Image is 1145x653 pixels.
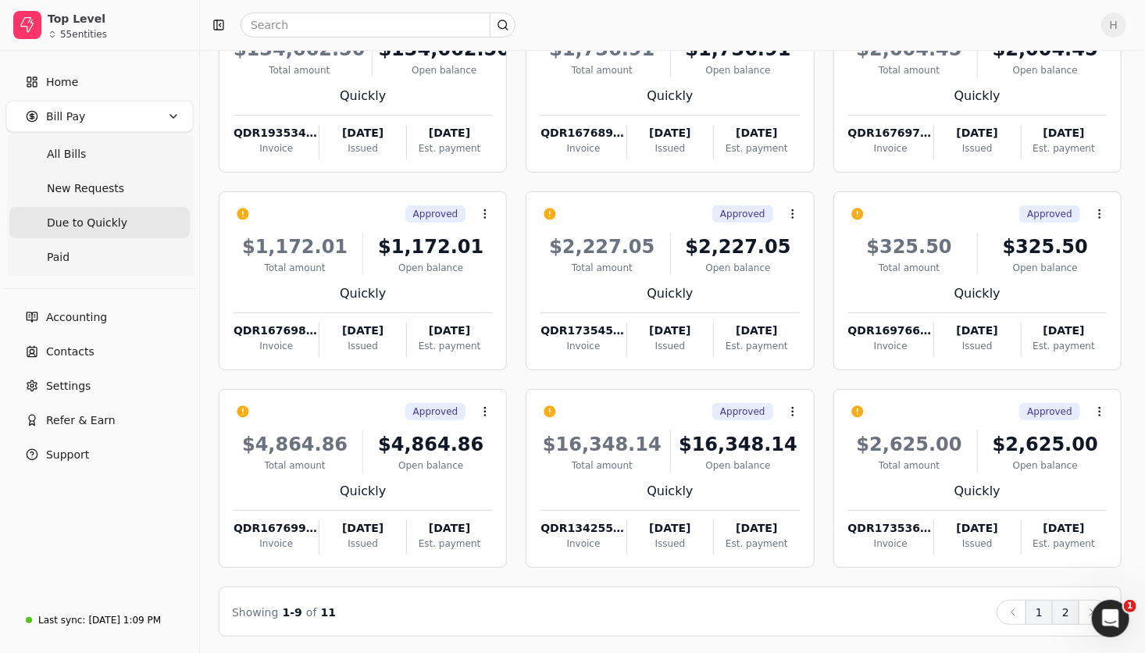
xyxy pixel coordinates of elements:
div: Total amount [848,261,971,275]
div: $2,227.05 [540,233,663,261]
div: [DATE] [627,323,713,339]
span: All Bills [47,146,86,162]
button: 2 [1052,600,1079,625]
span: 1 [1124,600,1136,612]
div: Last sync: [38,613,85,627]
div: Est. payment [714,141,799,155]
span: Showing [232,606,278,619]
span: 1 - 9 [283,606,302,619]
div: Total amount [234,261,356,275]
div: Quickly [540,482,799,501]
span: Due to Quickly [47,215,127,231]
div: Quickly [848,87,1107,105]
div: Invoice [540,537,626,551]
div: Quickly [848,482,1107,501]
div: Total amount [540,459,663,473]
div: Open balance [984,261,1107,275]
div: [DATE] [1022,520,1107,537]
div: Issued [627,339,713,353]
div: [DATE] [714,520,799,537]
div: Est. payment [407,339,492,353]
div: [DATE] [934,125,1020,141]
div: $2,625.00 [984,430,1107,459]
span: of [306,606,317,619]
div: [DATE] [319,323,405,339]
div: Quickly [234,482,492,501]
a: All Bills [9,138,190,169]
div: $16,348.14 [540,430,663,459]
div: $325.50 [984,233,1107,261]
span: Contacts [46,344,95,360]
span: Approved [720,405,765,419]
div: Invoice [234,537,319,551]
button: Refer & Earn [6,405,193,436]
div: Invoice [540,339,626,353]
div: Issued [934,141,1020,155]
a: New Requests [9,173,190,204]
div: $4,864.86 [234,430,356,459]
div: [DATE] [407,125,492,141]
div: [DATE] [407,323,492,339]
div: $325.50 [848,233,971,261]
div: QDR134255-- 08 [540,520,626,537]
button: 1 [1026,600,1053,625]
div: $16,348.14 [677,430,800,459]
div: Quickly [234,284,492,303]
a: Settings [6,370,193,401]
div: [DATE] [714,125,799,141]
a: Due to Quickly [9,207,190,238]
div: Invoice [848,537,933,551]
div: Open balance [677,261,800,275]
div: Issued [934,339,1020,353]
div: QDR169766-3540 [848,323,933,339]
div: $4,864.86 [369,430,492,459]
div: $2,625.00 [848,430,971,459]
div: Invoice [540,141,626,155]
div: QDR173545-5957 [540,323,626,339]
div: Est. payment [714,537,799,551]
div: Est. payment [714,339,799,353]
div: Total amount [234,459,356,473]
div: [DATE] 1:09 PM [88,613,161,627]
div: $1,172.01 [234,233,356,261]
div: Top Level [48,11,186,27]
div: [DATE] [1022,323,1107,339]
span: Approved [720,207,765,221]
div: Invoice [234,141,319,155]
div: Issued [934,537,1020,551]
div: [DATE] [1022,125,1107,141]
div: [DATE] [627,520,713,537]
a: Accounting [6,302,193,333]
div: [DATE] [934,323,1020,339]
div: Open balance [369,459,492,473]
div: Issued [627,537,713,551]
div: $1,172.01 [369,233,492,261]
span: Settings [46,378,91,394]
div: Invoice [848,141,933,155]
div: Total amount [234,63,366,77]
div: Est. payment [1022,141,1107,155]
div: Est. payment [407,537,492,551]
div: Open balance [677,63,800,77]
div: Est. payment [1022,339,1107,353]
div: Issued [319,537,405,551]
div: QDR193534-1801 [234,125,319,141]
button: H [1101,12,1126,37]
div: Quickly [540,87,799,105]
div: Issued [319,339,405,353]
div: [DATE] [627,125,713,141]
input: Search [241,12,515,37]
div: Quickly [234,87,492,105]
div: Est. payment [1022,537,1107,551]
span: Approved [413,207,458,221]
span: 11 [321,606,336,619]
div: Open balance [677,459,800,473]
div: [DATE] [714,323,799,339]
div: Open balance [379,63,511,77]
a: Home [6,66,193,98]
div: Quickly [848,284,1107,303]
div: Invoice [848,339,933,353]
div: Total amount [540,261,663,275]
div: [DATE] [319,125,405,141]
